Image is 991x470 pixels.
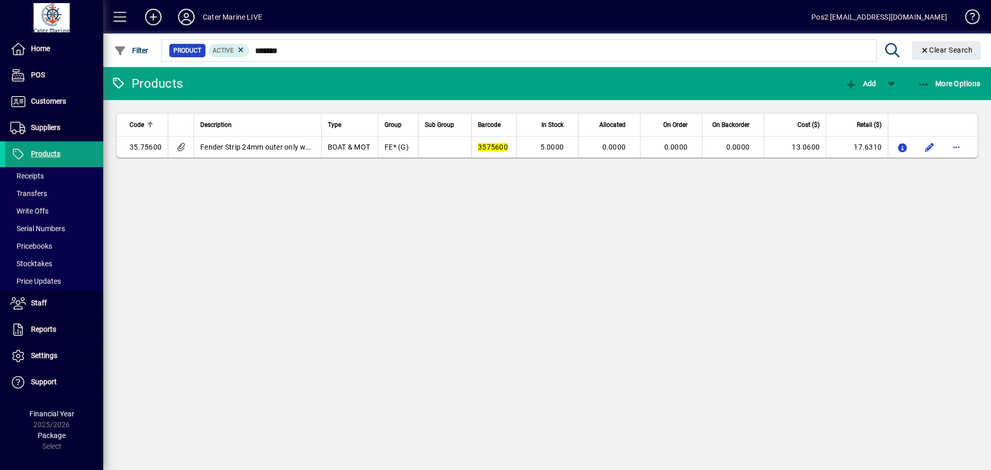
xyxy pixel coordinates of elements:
div: Allocated [585,119,635,131]
span: On Backorder [712,119,749,131]
span: BOAT & MOT [328,143,371,151]
a: Customers [5,89,103,115]
a: Pricebooks [5,237,103,255]
span: Code [130,119,144,131]
span: Transfers [10,189,47,198]
span: Retail ($) [857,119,882,131]
a: Staff [5,290,103,316]
div: On Order [647,119,697,131]
button: More Options [915,74,983,93]
a: Write Offs [5,202,103,220]
mat-chip: Activation Status: Active [209,44,250,57]
a: Receipts [5,167,103,185]
span: Description [200,119,232,131]
span: Type [328,119,341,131]
span: Stocktakes [10,260,52,268]
div: Code [130,119,162,131]
span: Write Offs [10,207,49,215]
span: Customers [31,97,66,105]
a: Price Updates [5,272,103,290]
div: On Backorder [709,119,759,131]
span: 5.0000 [540,143,564,151]
em: 3575600 [478,143,508,151]
div: Description [200,119,315,131]
a: POS [5,62,103,88]
div: Group [385,119,412,131]
button: Filter [111,41,151,60]
span: Sub Group [425,119,454,131]
a: Stocktakes [5,255,103,272]
a: Reports [5,317,103,343]
span: On Order [663,119,688,131]
div: Cater Marine LIVE [203,9,262,25]
span: Financial Year [29,410,74,418]
span: Products [31,150,60,158]
span: 35.75600 [130,143,162,151]
div: Pos2 [EMAIL_ADDRESS][DOMAIN_NAME] [811,9,947,25]
td: 17.6310 [826,137,888,157]
button: Profile [170,8,203,26]
div: Products [111,75,183,92]
span: Pricebooks [10,242,52,250]
span: Reports [31,325,56,333]
button: Edit [921,139,938,155]
span: Add [845,79,876,88]
span: Barcode [478,119,501,131]
span: POS [31,71,45,79]
a: Knowledge Base [957,2,978,36]
span: Staff [31,299,47,307]
span: More Options [918,79,981,88]
span: Active [213,47,234,54]
a: Suppliers [5,115,103,141]
span: Filter [114,46,149,55]
span: Home [31,44,50,53]
button: Clear [912,41,981,60]
span: Package [38,431,66,440]
a: Settings [5,343,103,369]
span: Fender Strip 24mm outer only white [200,143,318,151]
span: Serial Numbers [10,224,65,233]
span: Product [173,45,201,56]
span: Suppliers [31,123,60,132]
span: Group [385,119,402,131]
a: Transfers [5,185,103,202]
span: Price Updates [10,277,61,285]
span: Receipts [10,172,44,180]
button: Add [137,8,170,26]
a: Home [5,36,103,62]
span: Allocated [599,119,626,131]
div: Type [328,119,372,131]
span: FE* (G) [385,143,409,151]
a: Support [5,369,103,395]
span: Support [31,378,57,386]
span: In Stock [541,119,564,131]
td: 13.0600 [764,137,826,157]
span: 0.0000 [664,143,688,151]
div: In Stock [523,119,573,131]
span: 0.0000 [602,143,626,151]
span: 0.0000 [726,143,750,151]
span: Settings [31,351,57,360]
div: Sub Group [425,119,465,131]
div: Barcode [478,119,510,131]
button: More options [948,139,965,155]
a: Serial Numbers [5,220,103,237]
span: Cost ($) [797,119,820,131]
span: Clear Search [920,46,973,54]
button: Add [842,74,878,93]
